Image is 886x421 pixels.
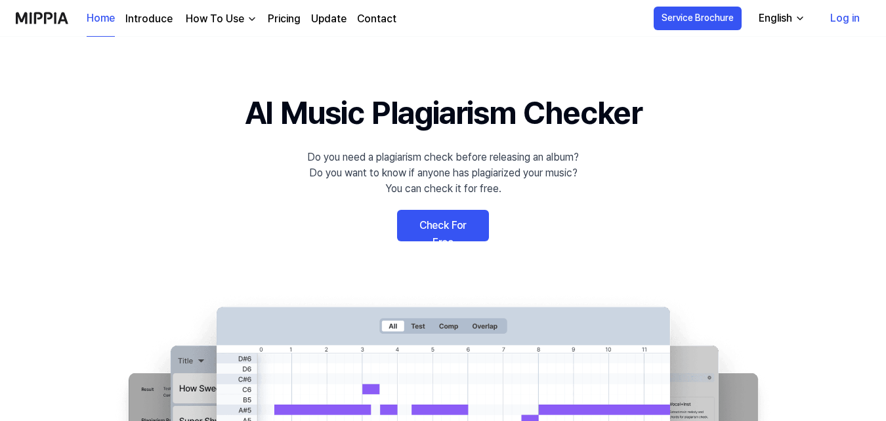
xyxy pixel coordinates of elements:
[125,11,173,27] a: Introduce
[311,11,347,27] a: Update
[357,11,396,27] a: Contact
[756,10,795,26] div: English
[654,7,742,30] button: Service Brochure
[307,150,579,197] div: Do you need a plagiarism check before releasing an album? Do you want to know if anyone has plagi...
[87,1,115,37] a: Home
[183,11,247,27] div: How To Use
[245,89,642,136] h1: AI Music Plagiarism Checker
[183,11,257,27] button: How To Use
[397,210,489,241] a: Check For Free
[247,14,257,24] img: down
[268,11,301,27] a: Pricing
[748,5,813,31] button: English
